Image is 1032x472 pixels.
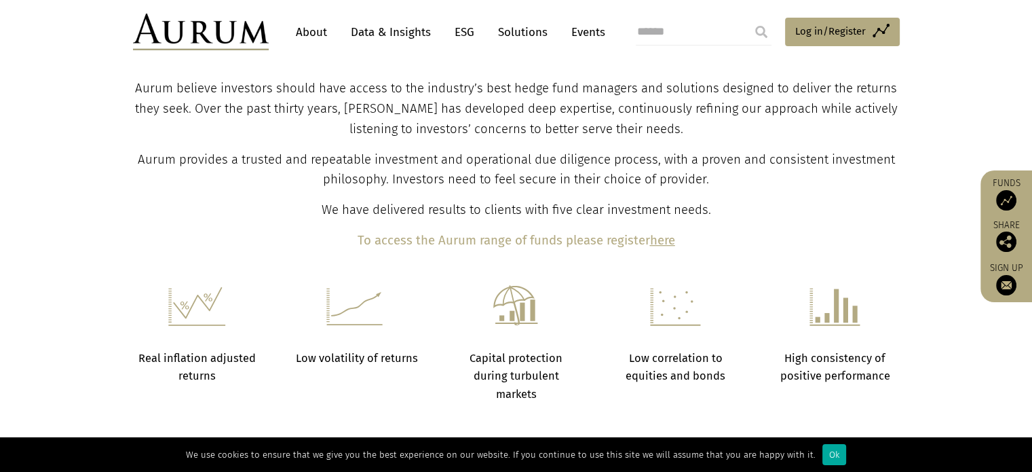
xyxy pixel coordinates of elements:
a: Funds [987,177,1025,211]
a: Data & Insights [344,20,438,45]
div: Share [987,221,1025,252]
span: Aurum believe investors should have access to the industry’s best hedge fund managers and solutio... [135,81,898,137]
span: Aurum is a hedge fund investment specialist focused solely on selecting hedge funds and managing ... [145,30,887,65]
a: ESG [448,20,481,45]
img: Access Funds [996,190,1016,211]
a: About [289,20,334,45]
strong: Real inflation adjusted returns [138,352,256,382]
span: Aurum provides a trusted and repeatable investment and operational due diligence process, with a ... [138,152,895,187]
img: Sign up to our newsletter [996,275,1016,295]
a: Solutions [491,20,554,45]
input: Submit [748,18,775,46]
span: Log in/Register [795,23,866,39]
a: here [650,233,675,248]
img: Share this post [996,232,1016,252]
a: Sign up [987,262,1025,295]
b: To access the Aurum range of funds please register [358,233,650,248]
strong: Low correlation to equities and bonds [626,352,725,382]
div: Ok [822,444,846,465]
strong: Low volatility of returns [295,352,417,365]
strong: High consistency of positive performance [780,352,890,382]
a: Log in/Register [785,18,900,46]
img: Aurum [133,14,269,50]
span: We have delivered results to clients with five clear investment needs. [322,202,711,217]
a: Events [565,20,605,45]
strong: Capital protection during turbulent markets [470,352,562,401]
